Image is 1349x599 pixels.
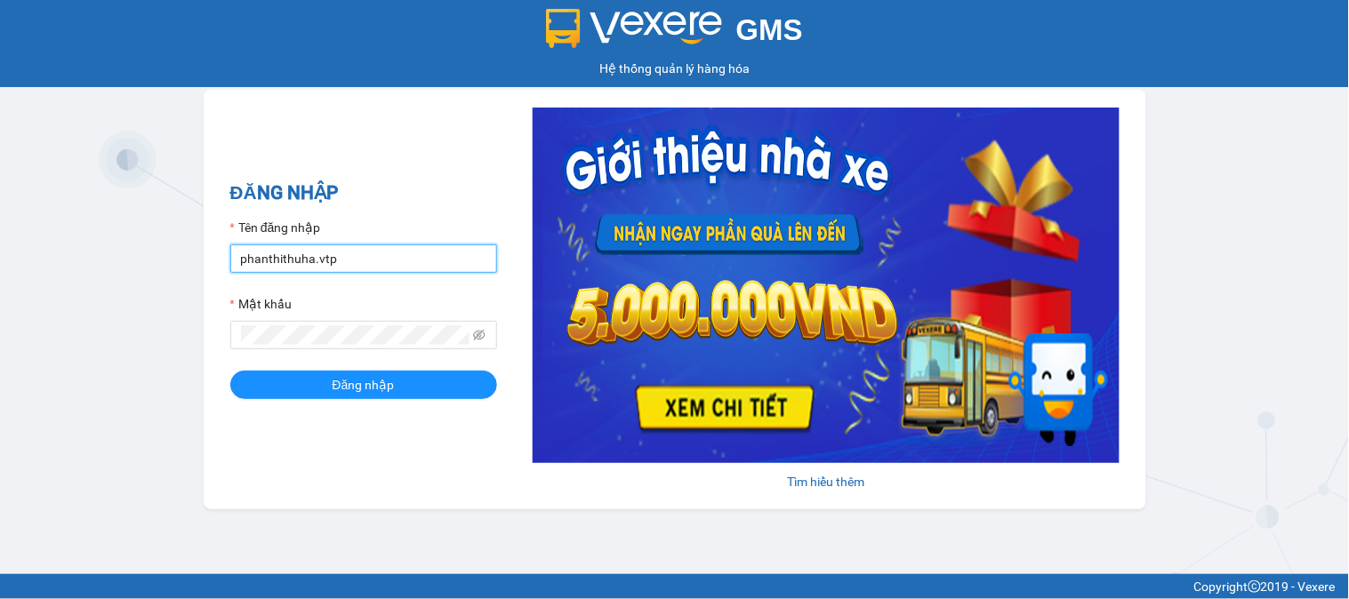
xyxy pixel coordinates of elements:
input: Tên đăng nhập [230,244,497,273]
label: Tên đăng nhập [230,218,321,237]
img: logo 2 [546,9,722,48]
span: eye-invisible [473,329,486,341]
button: Đăng nhập [230,371,497,399]
span: copyright [1249,580,1261,593]
h2: ĐĂNG NHẬP [230,179,497,208]
div: Copyright 2019 - Vexere [13,577,1336,596]
span: Đăng nhập [333,375,395,395]
label: Mật khẩu [230,294,292,314]
span: GMS [736,13,803,46]
img: banner-0 [533,108,1120,463]
input: Mật khẩu [241,325,470,345]
a: GMS [546,27,803,41]
div: Tìm hiểu thêm [533,472,1120,491]
div: Hệ thống quản lý hàng hóa [4,59,1345,78]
